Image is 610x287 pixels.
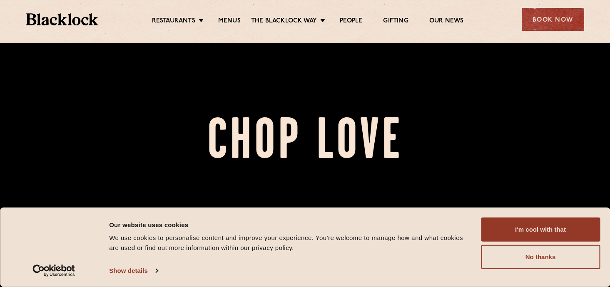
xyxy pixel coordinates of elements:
[481,245,600,269] button: No thanks
[383,17,408,26] a: Gifting
[26,13,98,25] img: BL_Textured_Logo-footer-cropped.svg
[218,17,241,26] a: Menus
[251,17,317,26] a: The Blacklock Way
[17,265,90,277] a: Usercentrics Cookiebot - opens in a new window
[340,17,362,26] a: People
[429,17,464,26] a: Our News
[152,17,195,26] a: Restaurants
[109,220,471,230] div: Our website uses cookies
[109,233,471,253] div: We use cookies to personalise content and improve your experience. You're welcome to manage how a...
[481,218,600,242] button: I'm cool with that
[109,265,157,277] a: Show details
[522,8,584,31] div: Book Now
